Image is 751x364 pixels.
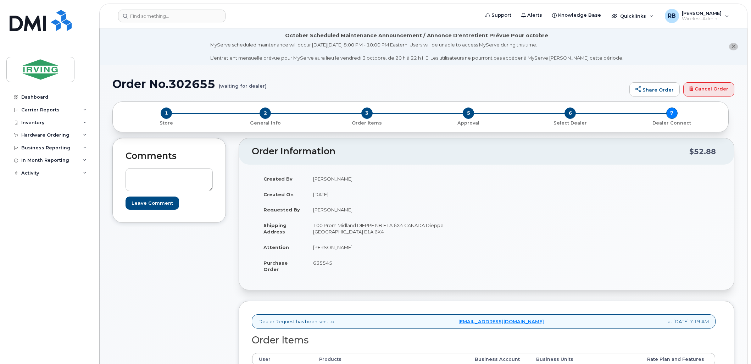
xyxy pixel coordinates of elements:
span: 635545 [313,260,332,266]
div: MyServe scheduled maintenance will occur [DATE][DATE] 8:00 PM - 10:00 PM Eastern. Users will be u... [210,42,623,61]
strong: Attention [263,244,289,250]
span: 5 [463,107,474,119]
h1: Order No.302655 [112,78,626,90]
td: [PERSON_NAME] [307,171,481,187]
input: Leave Comment [126,197,179,210]
td: 100 Prom Midland DIEPPE NB E1A 6X4 CANADA Dieppe [GEOGRAPHIC_DATA] E1A 6X4 [307,217,481,239]
a: Cancel Order [683,82,734,96]
strong: Created On [263,192,294,197]
strong: Requested By [263,207,300,213]
button: close notification [729,43,738,50]
a: 3 Order Items [316,119,418,126]
span: 3 [361,107,373,119]
div: $52.88 [689,145,716,158]
span: 1 [161,107,172,119]
td: [PERSON_NAME] [307,239,481,255]
a: 6 Select Dealer [519,119,621,126]
p: General Info [217,120,313,126]
a: Share Order [629,82,680,96]
a: 5 Approval [418,119,519,126]
small: (waiting for dealer) [219,78,267,89]
span: 6 [564,107,576,119]
strong: Shipping Address [263,222,287,235]
td: [PERSON_NAME] [307,202,481,217]
span: 2 [260,107,271,119]
p: Order Items [319,120,415,126]
strong: Purchase Order [263,260,288,272]
a: 2 General Info [215,119,316,126]
h2: Comments [126,151,213,161]
p: Approval [421,120,517,126]
strong: Created By [263,176,293,182]
h2: Order Items [252,335,716,346]
a: [EMAIL_ADDRESS][DOMAIN_NAME] [458,318,544,325]
td: [DATE] [307,187,481,202]
p: Store [121,120,212,126]
div: October Scheduled Maintenance Announcement / Annonce D'entretient Prévue Pour octobre [285,32,548,39]
h2: Order Information [252,147,689,156]
p: Select Dealer [522,120,618,126]
a: 1 Store [118,119,215,126]
div: Dealer Request has been sent to at [DATE] 7:19 AM [252,314,716,329]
